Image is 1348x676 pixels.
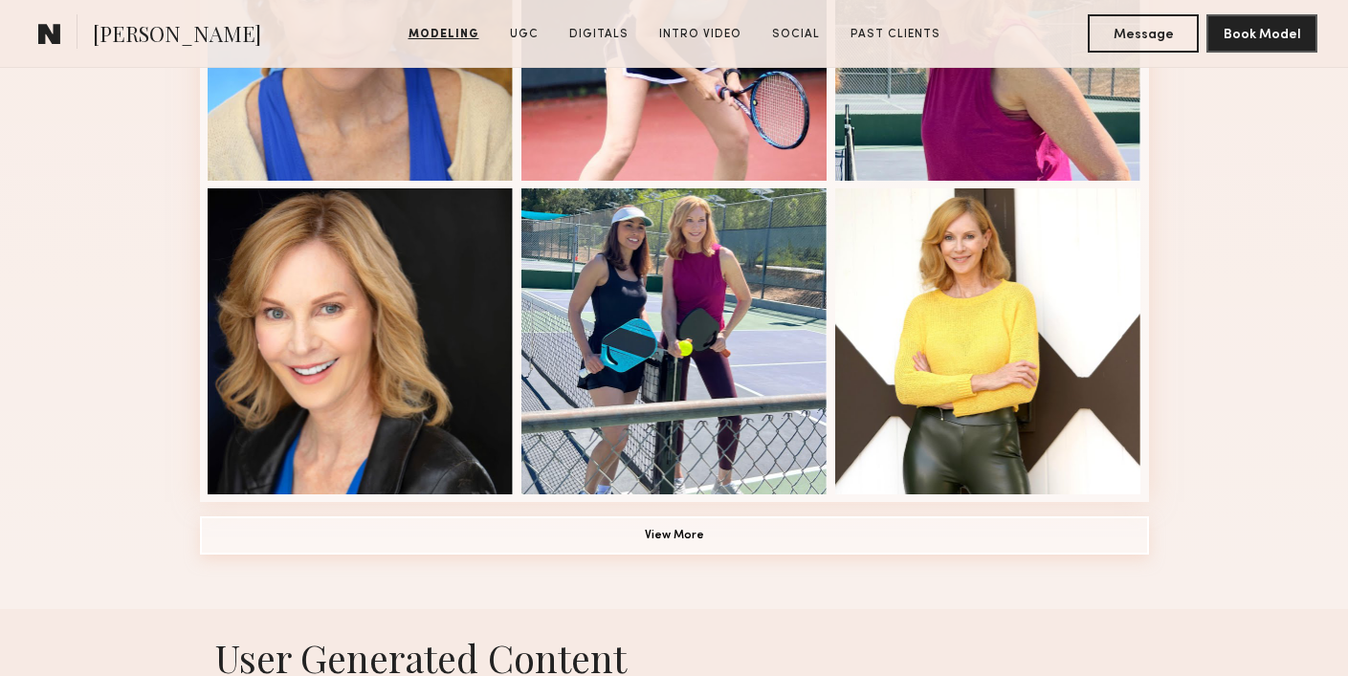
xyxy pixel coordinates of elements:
a: Digitals [562,26,636,43]
button: Book Model [1206,14,1317,53]
a: Intro Video [652,26,749,43]
a: Past Clients [843,26,948,43]
span: [PERSON_NAME] [93,19,261,53]
a: Book Model [1206,25,1317,41]
button: View More [200,516,1149,555]
button: Message [1088,14,1199,53]
a: Social [764,26,828,43]
a: Modeling [401,26,487,43]
a: UGC [502,26,546,43]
